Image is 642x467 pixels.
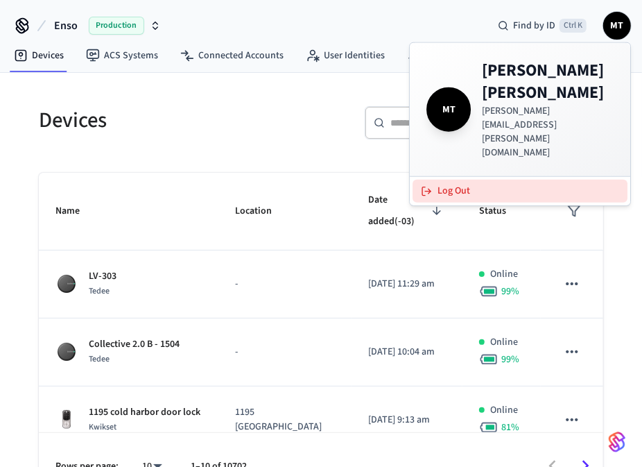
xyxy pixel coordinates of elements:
[89,17,144,35] span: Production
[605,13,630,38] span: MT
[368,277,446,291] p: [DATE] 11:29 am
[501,353,519,366] span: 99 %
[55,201,98,222] span: Name
[89,405,200,420] p: 1195 cold harbor door lock
[609,431,625,453] img: SeamLogoGradient.69752ec5.svg
[89,269,116,284] p: LV-303
[368,189,446,233] span: Date added(-03)
[235,345,335,359] p: -
[235,201,290,222] span: Location
[603,12,631,40] button: MT
[479,201,524,222] span: Status
[89,337,180,352] p: Collective 2.0 B - 1504
[55,273,78,295] img: Tedee Smart Lock
[235,405,335,434] p: 1195 [GEOGRAPHIC_DATA]
[75,43,169,68] a: ACS Systems
[487,13,598,38] div: Find by IDCtrl K
[490,267,518,282] p: Online
[429,90,468,129] span: MT
[39,106,313,135] h5: Devices
[513,19,555,33] span: Find by ID
[559,19,587,33] span: Ctrl K
[501,285,519,298] span: 99 %
[295,43,396,68] a: User Identities
[235,277,335,291] p: -
[490,403,518,418] p: Online
[368,413,446,427] p: [DATE] 9:13 am
[55,341,78,363] img: Tedee Smart Lock
[3,43,75,68] a: Devices
[413,180,627,203] button: Log Out
[169,43,295,68] a: Connected Accounts
[54,17,78,34] span: Enso
[482,60,614,104] h4: [PERSON_NAME] [PERSON_NAME]
[501,421,519,434] span: 81 %
[55,409,78,431] img: Yale Assure Touchscreen Wifi Smart Lock, Satin Nickel, Front
[482,104,614,160] p: [PERSON_NAME][EMAIL_ADDRESS][PERSON_NAME][DOMAIN_NAME]
[396,43,464,68] a: Events
[490,335,518,350] p: Online
[368,345,446,359] p: [DATE] 10:04 am
[89,421,116,433] span: Kwikset
[89,285,110,297] span: Tedee
[89,353,110,365] span: Tedee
